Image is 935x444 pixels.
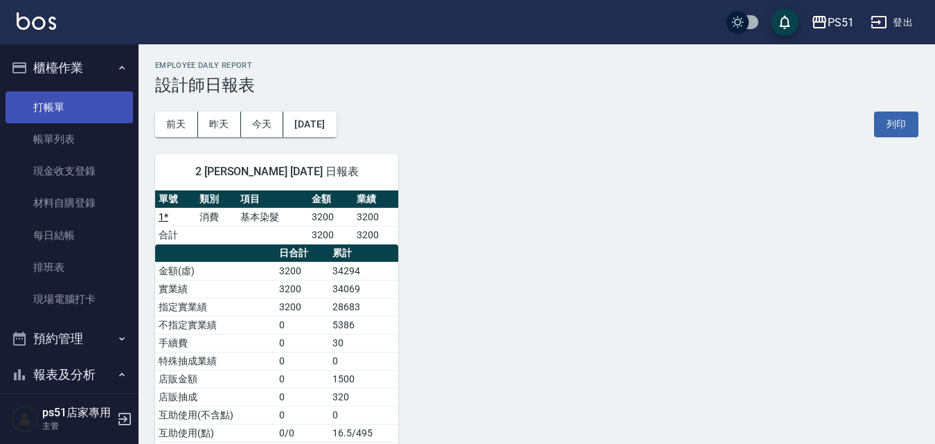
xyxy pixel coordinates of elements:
td: 金額(虛) [155,262,276,280]
td: 34294 [329,262,398,280]
button: 今天 [241,112,284,137]
td: 16.5/495 [329,424,398,442]
span: 2 [PERSON_NAME] [DATE] 日報表 [172,165,382,179]
img: Logo [17,12,56,30]
h3: 設計師日報表 [155,76,918,95]
td: 5386 [329,316,398,334]
th: 累計 [329,245,398,263]
td: 320 [329,388,398,406]
a: 現金收支登錄 [6,155,133,187]
button: 前天 [155,112,198,137]
button: PS51 [805,8,860,37]
a: 打帳單 [6,91,133,123]
td: 店販抽成 [155,388,276,406]
td: 0 [276,352,329,370]
td: 1500 [329,370,398,388]
td: 店販金額 [155,370,276,388]
td: 28683 [329,298,398,316]
a: 帳單列表 [6,123,133,155]
p: 主管 [42,420,113,432]
a: 排班表 [6,251,133,283]
button: 昨天 [198,112,241,137]
button: 櫃檯作業 [6,50,133,86]
td: 特殊抽成業績 [155,352,276,370]
td: 合計 [155,226,196,244]
a: 每日結帳 [6,220,133,251]
td: 0 [276,388,329,406]
td: 3200 [308,208,353,226]
button: 列印 [874,112,918,137]
td: 30 [329,334,398,352]
td: 3200 [353,226,398,244]
td: 手續費 [155,334,276,352]
td: 0 [276,370,329,388]
td: 實業績 [155,280,276,298]
td: 0 [329,406,398,424]
td: 0 [329,352,398,370]
th: 項目 [237,190,308,208]
button: save [771,8,799,36]
td: 3200 [276,298,329,316]
td: 0 [276,406,329,424]
td: 基本染髮 [237,208,308,226]
h5: ps51店家專用 [42,406,113,420]
td: 3200 [276,280,329,298]
td: 0/0 [276,424,329,442]
td: 3200 [353,208,398,226]
img: Person [11,405,39,433]
button: 登出 [865,10,918,35]
td: 34069 [329,280,398,298]
td: 0 [276,316,329,334]
th: 類別 [196,190,237,208]
td: 互助使用(點) [155,424,276,442]
td: 不指定實業績 [155,316,276,334]
button: 報表及分析 [6,357,133,393]
td: 3200 [276,262,329,280]
td: 0 [276,334,329,352]
table: a dense table [155,190,398,245]
th: 業績 [353,190,398,208]
td: 3200 [308,226,353,244]
th: 金額 [308,190,353,208]
td: 消費 [196,208,237,226]
a: 材料自購登錄 [6,187,133,219]
th: 日合計 [276,245,329,263]
th: 單號 [155,190,196,208]
button: [DATE] [283,112,336,137]
h2: Employee Daily Report [155,61,918,70]
td: 指定實業績 [155,298,276,316]
a: 現場電腦打卡 [6,283,133,315]
td: 互助使用(不含點) [155,406,276,424]
div: PS51 [828,14,854,31]
button: 預約管理 [6,321,133,357]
